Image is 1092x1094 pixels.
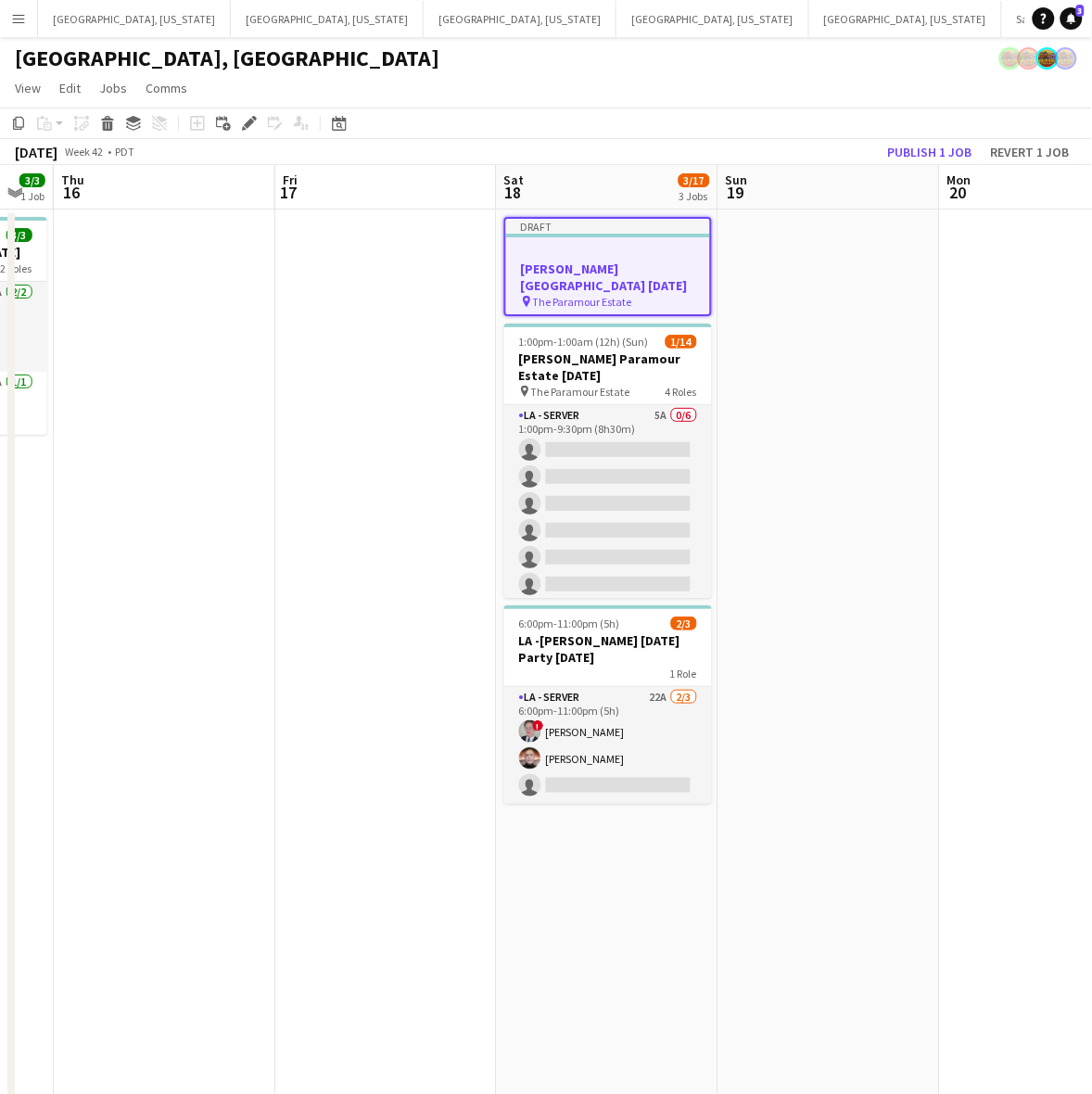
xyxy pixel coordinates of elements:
app-user-avatar: Rollin Hero [1055,47,1077,70]
app-user-avatar: Rollin Hero [1018,47,1040,70]
a: Jobs [92,76,134,100]
div: [DATE] [15,143,57,161]
span: Comms [146,80,187,96]
button: [GEOGRAPHIC_DATA], [US_STATE] [424,1,616,37]
button: Revert 1 job [984,140,1077,164]
app-user-avatar: Rollin Hero [999,47,1022,70]
span: Jobs [99,80,127,96]
button: [GEOGRAPHIC_DATA], [US_STATE] [38,1,231,37]
app-user-avatar: Rollin Hero [1036,47,1059,70]
div: PDT [115,145,134,159]
a: Comms [138,76,195,100]
button: [GEOGRAPHIC_DATA], [US_STATE] [231,1,424,37]
span: View [15,80,41,96]
a: 3 [1060,7,1083,30]
a: View [7,76,48,100]
span: Week 42 [61,145,108,159]
button: [GEOGRAPHIC_DATA], [US_STATE] [616,1,809,37]
button: [GEOGRAPHIC_DATA], [US_STATE] [809,1,1002,37]
a: Edit [52,76,88,100]
button: Publish 1 job [881,140,980,164]
span: Edit [59,80,81,96]
h1: [GEOGRAPHIC_DATA], [GEOGRAPHIC_DATA] [15,45,439,72]
span: 3 [1076,5,1085,17]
